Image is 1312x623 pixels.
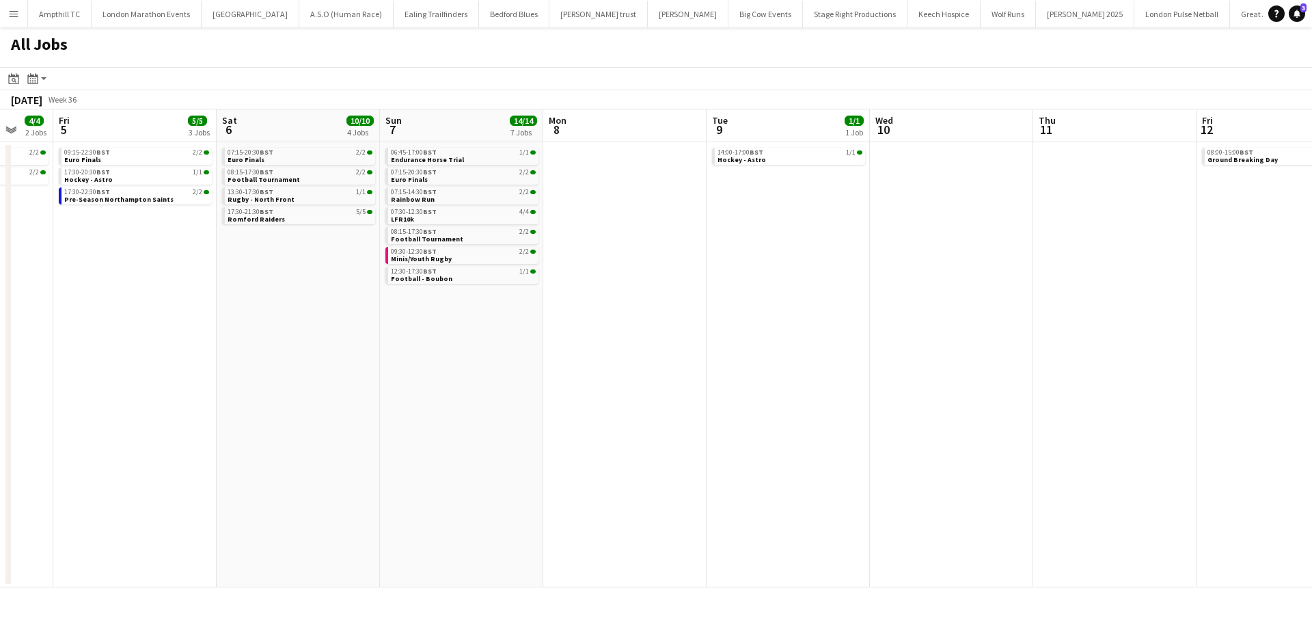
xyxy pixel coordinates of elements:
[1134,1,1230,27] button: London Pulse Netball
[1289,5,1305,22] a: 3
[907,1,981,27] button: Keech Hospice
[394,1,479,27] button: Ealing Trailfinders
[11,93,42,107] div: [DATE]
[299,1,394,27] button: A.S.O (Human Race)
[479,1,549,27] button: Bedford Blues
[1300,3,1307,12] span: 3
[803,1,907,27] button: Stage Right Productions
[728,1,803,27] button: Big Cow Events
[981,1,1036,27] button: Wolf Runs
[28,1,92,27] button: Ampthill TC
[202,1,299,27] button: [GEOGRAPHIC_DATA]
[92,1,202,27] button: London Marathon Events
[45,94,79,105] span: Week 36
[1036,1,1134,27] button: [PERSON_NAME] 2025
[549,1,648,27] button: [PERSON_NAME] trust
[648,1,728,27] button: [PERSON_NAME]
